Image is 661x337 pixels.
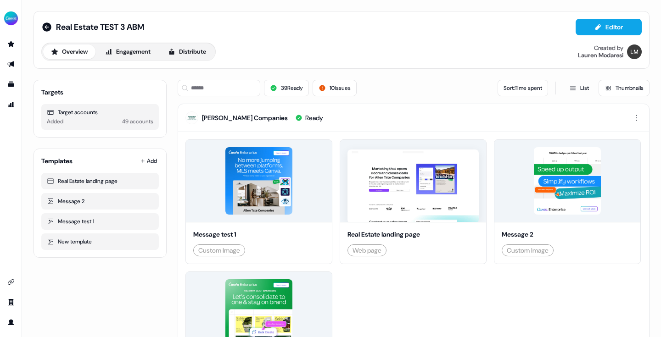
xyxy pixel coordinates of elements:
img: Lauren [627,44,642,59]
a: Go to attribution [4,97,18,112]
a: Go to outbound experience [4,57,18,72]
img: asset preview [534,147,601,215]
div: Custom Image [507,246,549,255]
div: New template [47,237,153,246]
img: asset preview [347,149,479,223]
div: Ready [305,113,323,122]
div: Added [47,117,63,126]
a: Go to integrations [4,275,18,289]
button: Editor [576,19,642,35]
button: Add [139,155,159,167]
div: Templates [41,156,73,166]
button: Engagement [97,44,158,59]
div: Target accounts [47,108,153,117]
div: Created by [594,44,623,52]
a: Editor [576,23,642,33]
div: [PERSON_NAME] Companies [202,113,288,122]
button: Distribute [160,44,214,59]
button: Sort:Time spent [498,80,548,96]
a: Go to prospects [4,37,18,51]
img: asset preview [225,147,293,215]
div: Message test 1 [47,217,153,226]
button: Thumbnails [599,80,650,96]
div: Lauren Modaresi [578,52,623,59]
div: Targets [41,88,63,97]
div: Message 2 [47,197,153,206]
button: 39Ready [264,80,309,96]
div: Real Estate landing page [347,230,479,239]
div: Custom Image [198,246,240,255]
div: Message test 1 [193,230,325,239]
button: 10issues [313,80,357,96]
span: Real Estate TEST 3 ABM [56,22,144,33]
div: Web page [353,246,381,255]
button: List [563,80,595,96]
a: Go to team [4,295,18,309]
button: Overview [43,44,95,59]
div: 49 accounts [122,117,153,126]
a: Go to profile [4,315,18,330]
div: Real Estate landing page [47,177,153,186]
a: Go to templates [4,77,18,92]
div: Message 2 [502,230,633,239]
